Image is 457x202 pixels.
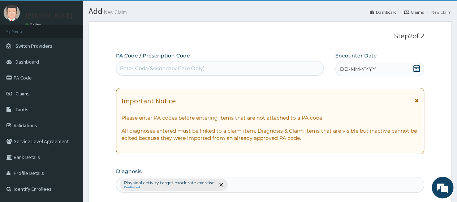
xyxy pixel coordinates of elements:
p: Please enter PA codes before entering items that are not attached to a PA code [121,114,419,121]
li: New Claim [424,9,452,15]
img: User Image [4,5,20,21]
div: Enter Code(Secondary Care Only) [120,65,205,72]
img: d_794563401_company_1708531726252_794563401 [13,36,29,54]
p: [PERSON_NAME] [25,12,73,19]
small: New Claim [103,9,127,15]
span: Tariffs [16,106,29,113]
label: Diagnosis [116,168,142,175]
p: Step 2 of 2 [116,33,424,40]
label: PA Code / Prescription Code [116,52,190,59]
span: We're online! [42,57,100,130]
span: DD-MM-YYYY [340,65,376,73]
div: Minimize live chat window [118,4,136,21]
div: Chat with us now [38,40,121,50]
textarea: Type your message and hit 'Enter' [4,129,138,155]
a: Dashboard [370,9,397,15]
span: Claims [16,90,30,97]
h1: Important Notice [121,97,176,105]
h1: Add [89,7,452,16]
a: Claims [404,9,424,15]
label: Encounter Date [335,52,377,59]
a: Online [25,22,43,27]
p: All diagnoses entered must be linked to a claim item. Diagnosis & Claim Items that are visible bu... [121,127,419,142]
span: Switch Providers [16,43,52,49]
span: Dashboard [16,59,39,65]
